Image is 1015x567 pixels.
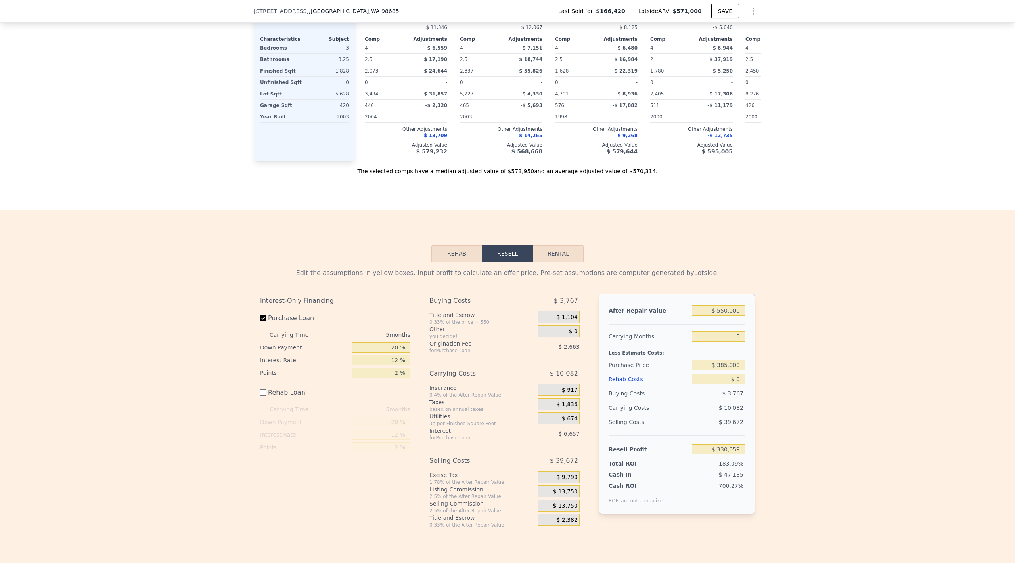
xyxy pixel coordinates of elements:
[460,142,542,148] div: Adjusted Value
[460,103,469,108] span: 465
[369,8,399,14] span: , WA 98685
[609,329,689,344] div: Carrying Months
[521,45,542,51] span: -$ 7,151
[555,80,558,85] span: 0
[555,111,595,122] div: 1998
[429,454,518,468] div: Selling Costs
[554,294,578,308] span: $ 3,767
[702,148,733,155] span: $ 595,005
[707,133,733,138] span: -$ 12,735
[609,358,689,372] div: Purchase Price
[672,8,702,14] span: $571,000
[429,392,534,398] div: 0.4% of the After Repair Value
[521,25,542,30] span: $ 12,067
[365,103,374,108] span: 440
[260,386,349,400] label: Rehab Loan
[523,91,542,97] span: $ 4,330
[550,367,578,381] span: $ 10,082
[555,45,558,51] span: 4
[408,111,447,122] div: -
[424,91,447,97] span: $ 31,857
[618,133,638,138] span: $ 9,268
[306,42,349,53] div: 3
[426,25,447,30] span: $ 11,346
[745,142,828,148] div: Adjusted Value
[460,91,473,97] span: 5,227
[707,103,733,108] span: -$ 11,179
[429,406,534,412] div: based on annual taxes
[556,517,577,524] span: $ 2,382
[550,454,578,468] span: $ 39,672
[365,111,404,122] div: 2004
[556,474,577,481] span: $ 9,790
[596,36,638,42] div: Adjustments
[365,126,447,132] div: Other Adjustments
[365,91,378,97] span: 3,484
[260,354,349,367] div: Interest Rate
[429,398,534,406] div: Taxes
[260,311,349,325] label: Purchase Loan
[555,36,596,42] div: Comp
[558,431,579,437] span: $ 6,657
[745,3,761,19] button: Show Options
[254,161,761,175] div: The selected comps have a median adjusted value of $573,950 and an average adjusted value of $570...
[562,387,578,394] span: $ 917
[460,36,501,42] div: Comp
[306,88,349,99] div: 5,628
[260,268,755,278] div: Edit the assumptions in yellow boxes. Input profit to calculate an offer price. Pre-set assumptio...
[424,133,447,138] span: $ 13,709
[609,482,666,490] div: Cash ROI
[650,54,690,65] div: 2
[609,386,689,401] div: Buying Costs
[609,442,689,456] div: Resell Profit
[745,54,785,65] div: 2.5
[553,502,578,510] span: $ 13,750
[555,54,595,65] div: 2.5
[429,412,534,420] div: Utilities
[650,91,664,97] span: 7,405
[260,341,349,354] div: Down Payment
[260,294,410,308] div: Interest-Only Financing
[693,111,733,122] div: -
[429,493,534,500] div: 2.5% of the After Repair Value
[609,471,658,479] div: Cash In
[260,88,303,99] div: Lot Sqft
[745,45,749,51] span: 4
[745,91,759,97] span: 8,276
[569,328,578,335] span: $ 0
[365,54,404,65] div: 2.5
[519,57,542,62] span: $ 18,744
[429,367,518,381] div: Carrying Costs
[270,328,321,341] div: Carrying Time
[598,111,638,122] div: -
[596,7,625,15] span: $166,420
[556,401,577,408] span: $ 1,836
[609,304,689,318] div: After Repair Value
[609,344,745,358] div: Less Estimate Costs:
[745,103,755,108] span: 426
[429,333,534,340] div: you decide!
[517,68,542,74] span: -$ 55,826
[558,7,596,15] span: Last Sold for
[650,142,733,148] div: Adjusted Value
[650,36,691,42] div: Comp
[638,7,672,15] span: Lotside ARV
[260,428,349,441] div: Interest Rate
[429,311,534,319] div: Title and Escrow
[609,490,666,504] div: ROIs are not annualized
[511,148,542,155] span: $ 568,668
[429,508,534,514] div: 2.5% of the After Repair Value
[650,103,659,108] span: 511
[429,522,534,528] div: 0.33% of the After Repair Value
[260,389,266,396] input: Rehab Loan
[719,472,743,478] span: $ 47,135
[306,100,349,111] div: 420
[270,403,321,416] div: Carrying Time
[719,405,743,411] span: $ 10,082
[693,77,733,88] div: -
[555,68,569,74] span: 1,628
[745,126,828,132] div: Other Adjustments
[424,57,447,62] span: $ 17,190
[365,36,406,42] div: Comp
[260,100,303,111] div: Garage Sqft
